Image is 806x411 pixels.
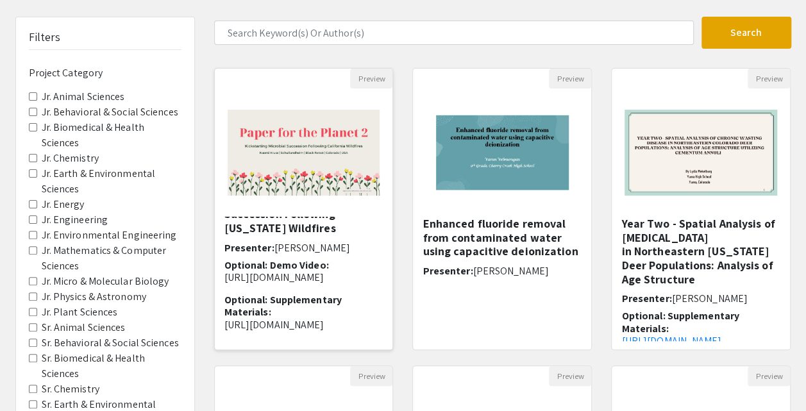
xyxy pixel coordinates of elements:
label: Jr. Environmental Engineering [42,228,177,243]
img: <p class="ql-align-center"><strong style="background-color: transparent; color: rgb(0, 0, 0);">Pa... [215,97,393,208]
img: <p class="ql-align-center"><span style="background-color: transparent; color: rgb(68, 84, 106);">... [612,97,790,208]
h5: Filters [29,30,61,44]
label: Jr. Animal Sciences [42,89,125,105]
span: Optional: Supplementary Materials: [621,309,739,335]
label: Sr. Chemistry [42,382,99,397]
label: Sr. Behavioral & Social Sciences [42,335,179,351]
iframe: Chat [10,353,55,401]
h6: Presenter: [423,265,582,277]
span: [PERSON_NAME] [473,264,548,278]
label: Sr. Biomedical & Health Sciences [42,351,181,382]
div: Open Presentation <p class="ql-align-center"><span style="background-color: transparent; color: r... [611,68,791,350]
label: Jr. Behavioral & Social Sciences [42,105,178,120]
label: Sr. Animal Sciences [42,320,126,335]
button: Preview [748,366,790,386]
label: Jr. Micro & Molecular Biology [42,274,169,289]
div: Open Presentation <p><strong style="color: rgb(0, 153, 255);">Enhanced fluoride removal from cont... [412,68,592,350]
button: Preview [350,366,392,386]
label: Jr. Earth & Environmental Sciences [42,166,181,197]
label: Jr. Energy [42,197,85,212]
span: [PERSON_NAME] [274,241,350,255]
button: Preview [549,366,591,386]
label: Jr. Plant Sciences [42,305,118,320]
div: Open Presentation <p class="ql-align-center"><strong style="background-color: transparent; color:... [214,68,394,350]
a: [URL][DOMAIN_NAME] [621,334,721,348]
span: Optional: Supplementary Materials: [224,293,342,319]
h6: Presenter: [621,292,780,305]
input: Search Keyword(s) Or Author(s) [214,21,694,45]
p: [URL][DOMAIN_NAME] [224,271,383,283]
button: Preview [748,69,790,88]
h5: Enhanced fluoride removal from contaminated water using capacitive deionization [423,217,582,258]
label: Jr. Biomedical & Health Sciences [42,120,181,151]
span: Optional: Demo Video: [224,258,329,272]
label: Jr. Chemistry [42,151,99,166]
span: [PERSON_NAME] [671,292,747,305]
h5: Paper for the Planet: Kickstarting Microbial Succession Following [US_STATE] Wildfires [224,180,383,235]
img: <p><strong style="color: rgb(0, 153, 255);">Enhanced fluoride removal from contaminated water usi... [423,88,582,217]
label: Jr. Mathematics & Computer Sciences [42,243,181,274]
button: Preview [549,69,591,88]
button: Search [701,17,791,49]
label: Jr. Physics & Astronomy [42,289,146,305]
h6: Presenter: [224,242,383,254]
label: Jr. Engineering [42,212,108,228]
h6: Project Category [29,67,181,79]
h5: Year Two - Spatial Analysis of [MEDICAL_DATA] in Northeastern [US_STATE] Deer Populations: Analys... [621,217,780,286]
p: [URL][DOMAIN_NAME] [224,319,383,331]
button: Preview [350,69,392,88]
